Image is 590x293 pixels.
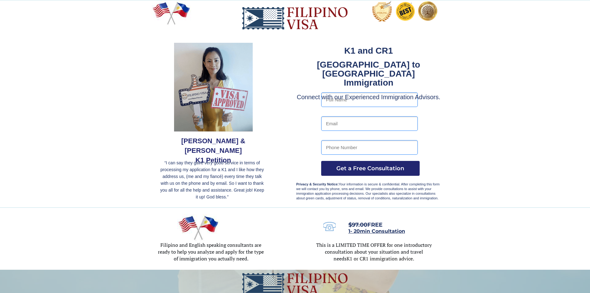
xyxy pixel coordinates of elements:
[348,221,367,228] s: $97.00
[296,182,440,200] span: Your information is secure & confidential. After completing this form we will contact you by phon...
[344,46,393,55] strong: K1 and CR1
[181,137,245,164] span: [PERSON_NAME] & [PERSON_NAME] K1 Petition
[321,161,420,176] button: Get a Free Consultation
[321,116,418,131] input: Email
[296,182,339,186] strong: Privacy & Security Notice:
[348,229,405,234] a: 1- 20min Consultation
[297,94,440,100] span: Connect with our Experienced Immigration Advisors.
[348,221,382,228] span: FREE
[347,255,414,262] span: K1 or CR1 immigration advice.
[158,242,264,262] span: Filipino and English speaking consultants are ready to help you analyze and apply for the type of...
[348,228,405,234] span: 1- 20min Consultation
[321,165,420,172] span: Get a Free Consultation
[321,140,418,155] input: Phone Number
[321,92,418,107] input: Full Name
[159,159,266,200] p: “I can say they gave very good service in terms of processing my application for a K1 and I like ...
[316,242,432,262] span: This is a LIMITED TIME OFFER for one introductory consultation about your situation and travel needs
[317,60,420,87] strong: [GEOGRAPHIC_DATA] to [GEOGRAPHIC_DATA] Immigration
